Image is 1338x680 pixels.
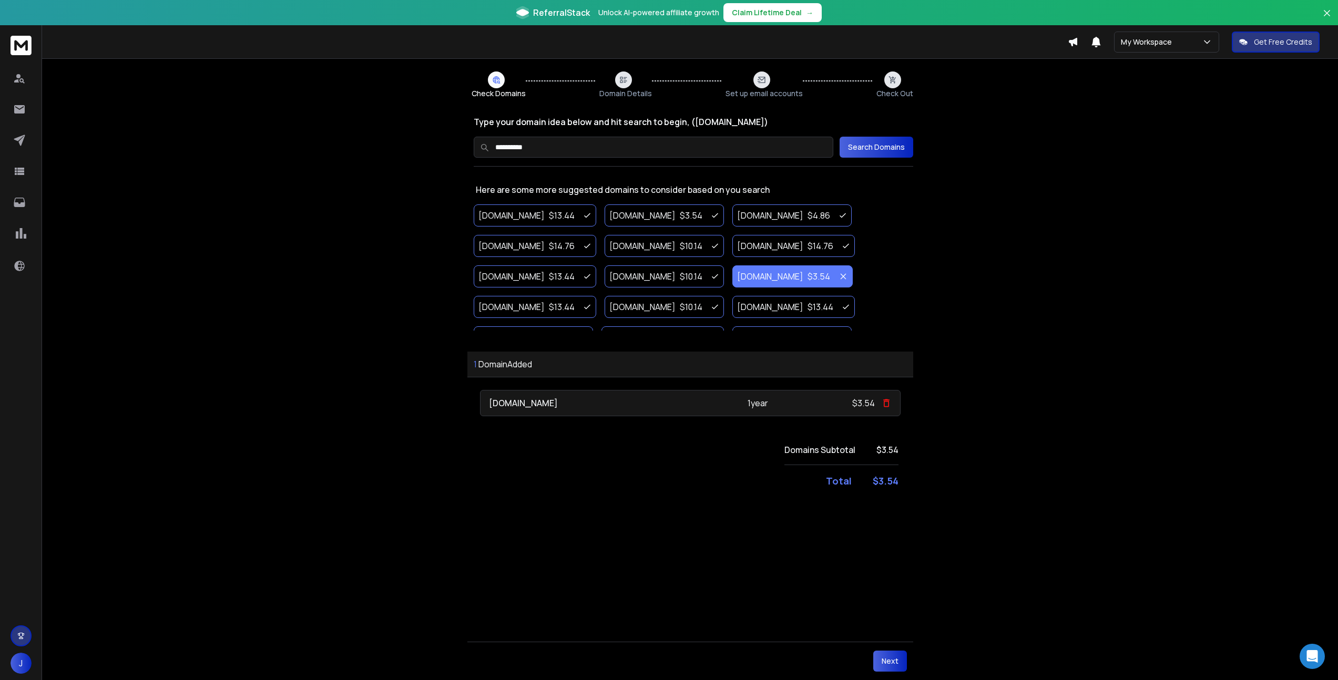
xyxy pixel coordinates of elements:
h4: $ 13.44 [549,270,575,283]
h4: Domains Subtotal [784,444,855,456]
h2: $ 3.54 [873,473,898,488]
h4: $ 14.76 [808,240,833,252]
div: Open Intercom Messenger [1300,644,1325,669]
p: 1 year [670,397,846,409]
span: Check Out [876,88,913,99]
h3: [DOMAIN_NAME] [737,240,803,252]
span: Check Domains [472,88,526,99]
button: Claim Lifetime Deal→ [723,3,822,22]
button: J [11,653,32,674]
p: Get Free Credits [1254,37,1312,47]
h4: $ 3.54 [808,270,830,283]
h3: [DOMAIN_NAME] [478,209,545,222]
p: Here are some more suggested domains to consider based on you search [474,183,913,196]
p: My Workspace [1121,37,1176,47]
h3: [DOMAIN_NAME] [737,270,803,283]
h3: [DOMAIN_NAME] [478,301,545,313]
h4: $ 13.44 [549,301,575,313]
h3: [DOMAIN_NAME] [609,270,676,283]
p: [DOMAIN_NAME] [489,397,665,409]
span: ReferralStack [533,6,590,19]
span: Set up email accounts [726,88,803,99]
h3: [DOMAIN_NAME] [478,240,545,252]
h3: [DOMAIN_NAME] [737,209,803,222]
h4: $ 13.44 [549,209,575,222]
h4: $ 3.54 [680,209,702,222]
span: 1 [474,358,477,370]
h4: Total [826,473,852,488]
h3: Domain Added [467,352,913,377]
h4: $ 10.14 [680,270,702,283]
h4: $ 10.14 [680,301,702,313]
h3: [DOMAIN_NAME] [609,301,676,313]
h2: Type your domain idea below and hit search to begin, ([DOMAIN_NAME]) [474,116,913,128]
button: Search Domains [840,137,913,158]
h4: $ 14.76 [549,240,575,252]
h2: $ 3.54 [876,444,898,456]
h4: $ 13.44 [808,301,833,313]
button: Next [873,651,907,672]
h3: [DOMAIN_NAME] [737,301,803,313]
button: Close banner [1320,6,1334,32]
span: → [806,7,813,18]
h3: [DOMAIN_NAME] [609,240,676,252]
span: Domain Details [599,88,652,99]
h4: $ 10.14 [680,240,702,252]
h4: $ 4.86 [808,209,830,222]
h3: [DOMAIN_NAME] [478,270,545,283]
button: Get Free Credits [1232,32,1320,53]
p: Unlock AI-powered affiliate growth [598,7,719,18]
p: $3.54 [852,397,875,409]
h3: [DOMAIN_NAME] [609,209,676,222]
